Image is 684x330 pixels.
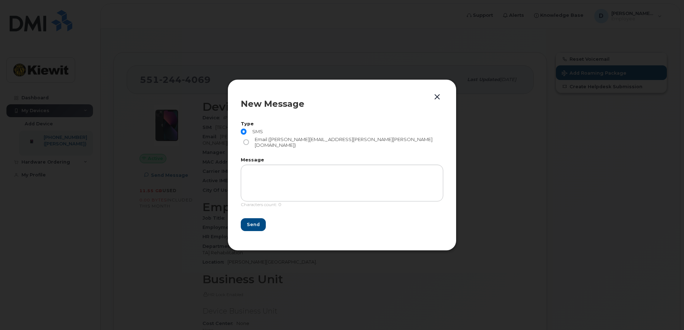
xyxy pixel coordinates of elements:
label: Message [241,158,443,162]
button: Send [241,218,266,231]
input: Email ([PERSON_NAME][EMAIL_ADDRESS][PERSON_NAME][PERSON_NAME][DOMAIN_NAME]) [243,139,249,145]
div: Characters count: 0 [241,201,443,212]
iframe: Messenger Launcher [653,299,679,325]
input: SMS [241,129,246,134]
label: Type [241,122,443,126]
div: New Message [241,100,443,108]
span: Email ([PERSON_NAME][EMAIL_ADDRESS][PERSON_NAME][PERSON_NAME][DOMAIN_NAME]) [252,136,441,148]
span: SMS [249,129,263,134]
span: Send [247,221,260,228]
